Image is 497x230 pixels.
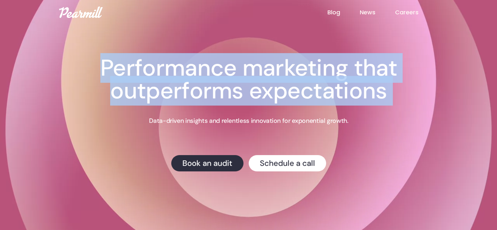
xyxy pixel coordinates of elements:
a: News [359,8,395,17]
a: Careers [395,8,438,17]
a: Schedule a call [249,155,326,171]
img: Pearmill logo [59,7,103,18]
h1: Performance marketing that outperforms expectations [66,57,432,102]
a: Blog [327,8,359,17]
p: Data-driven insights and relentless innovation for exponential growth. [149,117,348,125]
a: Book an audit [171,155,243,171]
